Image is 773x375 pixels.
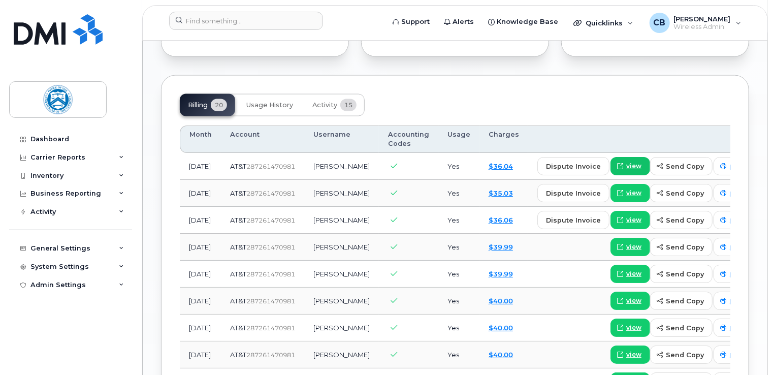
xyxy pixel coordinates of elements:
span: AT&T [230,243,246,251]
td: Yes [438,261,479,288]
span: print [729,242,745,252]
a: Knowledge Base [481,12,565,32]
td: [DATE] [180,341,221,368]
span: Wireless Admin [674,23,731,31]
td: [DATE] [180,180,221,207]
span: dispute invoice [546,215,601,225]
td: Yes [438,234,479,261]
span: send copy [666,189,704,198]
a: print [714,157,754,175]
td: Yes [438,288,479,315]
td: [PERSON_NAME] [304,315,379,341]
span: print [729,323,745,332]
button: send copy [650,319,713,337]
a: $40.00 [489,351,513,359]
span: send copy [666,350,704,360]
div: Christopher Bemis [642,13,749,33]
td: [PERSON_NAME] [304,341,379,368]
span: send copy [666,296,704,306]
span: dispute invoice [546,189,601,198]
button: send copy [650,265,713,283]
span: print [729,296,745,305]
span: 287261470981 [246,351,295,359]
span: AT&T [230,189,246,197]
a: view [610,184,650,202]
span: view [626,162,641,171]
span: view [626,269,641,278]
button: dispute invoice [537,157,609,175]
a: print [714,238,754,256]
th: Usage [438,126,479,153]
span: 287261470981 [246,190,295,197]
a: $36.06 [489,216,513,224]
a: $36.04 [489,162,513,170]
span: print [729,269,745,278]
span: print [729,189,745,198]
a: print [714,292,754,310]
span: Activity [312,101,337,109]
a: view [610,319,650,337]
td: Yes [438,153,479,180]
iframe: Messenger Launcher [729,331,765,367]
span: print [729,215,745,225]
span: AT&T [230,297,246,305]
td: [PERSON_NAME] [304,288,379,315]
td: [DATE] [180,207,221,234]
span: AT&T [230,216,246,224]
td: [PERSON_NAME] [304,180,379,207]
a: Support [385,12,437,32]
span: AT&T [230,162,246,170]
span: CB [654,17,666,29]
a: view [610,265,650,283]
a: print [714,319,754,337]
td: Yes [438,341,479,368]
td: Yes [438,180,479,207]
a: view [610,238,650,256]
td: [PERSON_NAME] [304,261,379,288]
a: $40.00 [489,324,513,332]
span: send copy [666,215,704,225]
span: dispute invoice [546,162,601,171]
span: 287261470981 [246,297,295,305]
span: send copy [666,162,704,171]
span: [PERSON_NAME] [674,15,731,23]
th: Accounting Codes [379,126,438,153]
td: Yes [438,315,479,341]
span: view [626,242,641,252]
input: Find something... [169,12,323,30]
a: $39.99 [489,243,513,251]
a: print [714,265,754,283]
td: [DATE] [180,288,221,315]
span: Knowledge Base [497,17,558,27]
td: [PERSON_NAME] [304,153,379,180]
span: 287261470981 [246,324,295,332]
span: view [626,189,641,198]
button: send copy [650,184,713,202]
a: Alerts [437,12,481,32]
td: [DATE] [180,315,221,341]
div: Quicklinks [566,13,640,33]
span: send copy [666,269,704,279]
a: $35.03 [489,189,513,197]
a: view [610,157,650,175]
td: [PERSON_NAME] [304,234,379,261]
span: 287261470981 [246,216,295,224]
td: [PERSON_NAME] [304,207,379,234]
span: 287261470981 [246,270,295,278]
a: print [714,184,754,202]
button: send copy [650,157,713,175]
button: dispute invoice [537,184,609,202]
a: print [714,211,754,229]
td: Yes [438,207,479,234]
th: Month [180,126,221,153]
td: [DATE] [180,261,221,288]
span: Usage History [246,101,293,109]
button: send copy [650,238,713,256]
span: view [626,215,641,225]
span: AT&T [230,270,246,278]
a: print [714,346,754,364]
span: view [626,350,641,359]
button: send copy [650,346,713,364]
span: 15 [340,99,357,111]
a: $39.99 [489,270,513,278]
